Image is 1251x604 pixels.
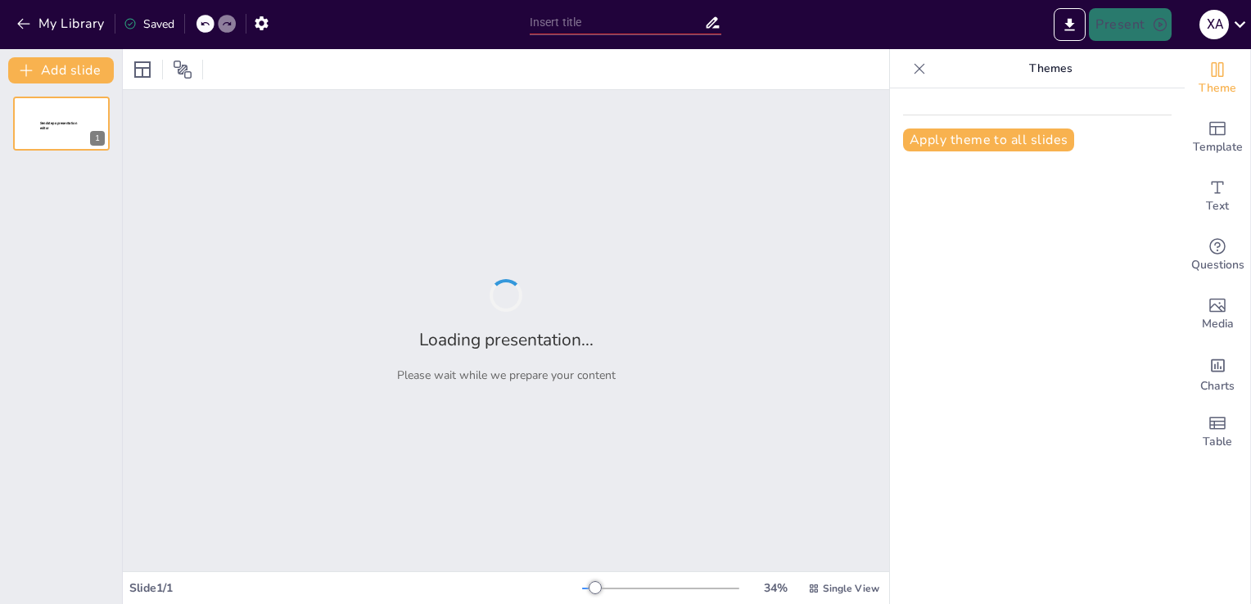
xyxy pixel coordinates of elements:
button: My Library [12,11,111,37]
span: Theme [1199,79,1236,97]
div: Add ready made slides [1185,108,1250,167]
div: Add a table [1185,403,1250,462]
div: 34 % [756,580,795,596]
span: Template [1193,138,1243,156]
div: Add text boxes [1185,167,1250,226]
div: Add images, graphics, shapes or video [1185,285,1250,344]
div: Slide 1 / 1 [129,580,582,596]
input: Insert title [530,11,705,34]
span: Single View [823,582,879,595]
span: Table [1203,433,1232,451]
span: Questions [1191,256,1244,274]
div: Get real-time input from your audience [1185,226,1250,285]
div: 1 [13,97,110,151]
h2: Loading presentation... [419,328,594,351]
div: Saved [124,16,174,32]
div: Add charts and graphs [1185,344,1250,403]
button: Add slide [8,57,114,83]
button: Apply theme to all slides [903,128,1074,151]
span: Text [1206,197,1229,215]
button: x a [1199,8,1229,41]
div: x a [1199,10,1229,39]
div: Layout [129,56,156,83]
p: Please wait while we prepare your content [397,367,616,383]
span: Sendsteps presentation editor [40,121,77,130]
span: Charts [1200,377,1235,395]
span: Position [173,60,192,79]
button: Export to PowerPoint [1054,8,1086,41]
p: Themes [933,49,1168,88]
span: Media [1202,315,1234,333]
div: Change the overall theme [1185,49,1250,108]
button: Present [1089,8,1171,41]
div: 1 [90,131,105,146]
